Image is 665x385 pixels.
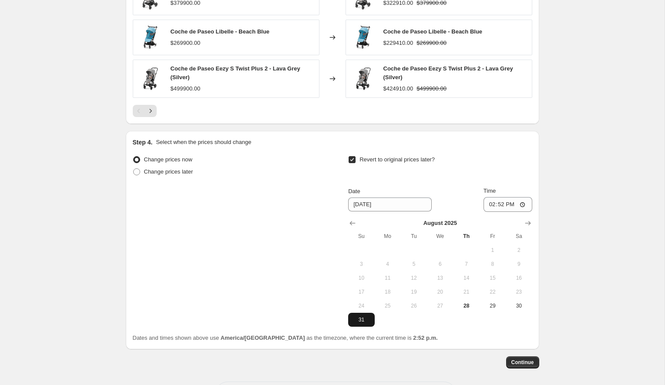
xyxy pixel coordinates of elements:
[352,261,371,268] span: 3
[348,229,374,243] th: Sunday
[457,233,476,240] span: Th
[133,138,153,147] h2: Step 4.
[483,261,502,268] span: 8
[375,299,401,313] button: Monday August 25 2025
[509,247,528,254] span: 2
[359,156,435,163] span: Revert to original prices later?
[378,261,397,268] span: 4
[427,257,453,271] button: Wednesday August 6 2025
[427,271,453,285] button: Wednesday August 13 2025
[383,65,513,80] span: Coche de Paseo Eezy S Twist Plus 2 - Lava Grey (Silver)
[404,302,423,309] span: 26
[138,66,164,92] img: eezy-s-twist-2-plus-lava-grey-2-6554f10d5b31f_5000x_d1d41b97-55e0-4bd1-b102-0642d329594a_80x.webp
[506,271,532,285] button: Saturday August 16 2025
[404,288,423,295] span: 19
[416,40,447,46] span: $269900.00
[484,187,496,194] span: Time
[401,257,427,271] button: Tuesday August 5 2025
[453,299,479,313] button: Today Thursday August 28 2025
[401,229,427,243] th: Tuesday
[413,335,437,341] b: 2:52 p.m.
[506,356,539,368] button: Continue
[348,271,374,285] button: Sunday August 10 2025
[138,24,164,50] img: CBX522001341_1_80x.jpg
[457,261,476,268] span: 7
[453,271,479,285] button: Thursday August 14 2025
[348,198,432,211] input: 8/28/2025
[522,217,534,229] button: Show next month, September 2025
[144,168,193,175] span: Change prices later
[457,288,476,295] span: 21
[171,28,270,35] span: Coche de Paseo Libelle - Beach Blue
[404,233,423,240] span: Tu
[375,229,401,243] th: Monday
[171,85,201,92] span: $499900.00
[378,302,397,309] span: 25
[401,299,427,313] button: Tuesday August 26 2025
[457,302,476,309] span: 28
[348,285,374,299] button: Sunday August 17 2025
[348,299,374,313] button: Sunday August 24 2025
[483,275,502,281] span: 15
[171,65,300,80] span: Coche de Paseo Eezy S Twist Plus 2 - Lava Grey (Silver)
[453,229,479,243] th: Thursday
[375,271,401,285] button: Monday August 11 2025
[480,285,506,299] button: Friday August 22 2025
[144,105,157,117] button: Next
[511,359,534,366] span: Continue
[427,229,453,243] th: Wednesday
[453,285,479,299] button: Thursday August 21 2025
[352,288,371,295] span: 17
[171,40,201,46] span: $269900.00
[483,302,502,309] span: 29
[430,288,450,295] span: 20
[453,257,479,271] button: Thursday August 7 2025
[350,24,376,50] img: CBX522001341_1_80x.jpg
[383,85,413,92] span: $424910.00
[506,299,532,313] button: Saturday August 30 2025
[404,275,423,281] span: 12
[483,288,502,295] span: 22
[509,288,528,295] span: 23
[378,288,397,295] span: 18
[480,299,506,313] button: Friday August 29 2025
[430,275,450,281] span: 13
[156,138,251,147] p: Select when the prices should change
[506,285,532,299] button: Saturday August 23 2025
[352,233,371,240] span: Su
[509,261,528,268] span: 9
[383,40,413,46] span: $229410.00
[401,285,427,299] button: Tuesday August 19 2025
[346,217,359,229] button: Show previous month, July 2025
[416,85,447,92] span: $499900.00
[506,243,532,257] button: Saturday August 2 2025
[480,271,506,285] button: Friday August 15 2025
[506,229,532,243] th: Saturday
[427,285,453,299] button: Wednesday August 20 2025
[401,271,427,285] button: Tuesday August 12 2025
[480,243,506,257] button: Friday August 1 2025
[375,257,401,271] button: Monday August 4 2025
[509,233,528,240] span: Sa
[483,233,502,240] span: Fr
[352,316,371,323] span: 31
[133,335,438,341] span: Dates and times shown above use as the timezone, where the current time is
[404,261,423,268] span: 5
[348,188,360,194] span: Date
[483,247,502,254] span: 1
[383,28,483,35] span: Coche de Paseo Libelle - Beach Blue
[506,257,532,271] button: Saturday August 9 2025
[484,197,532,212] input: 12:00
[375,285,401,299] button: Monday August 18 2025
[430,233,450,240] span: We
[352,302,371,309] span: 24
[509,275,528,281] span: 16
[378,275,397,281] span: 11
[509,302,528,309] span: 30
[144,156,192,163] span: Change prices now
[350,66,376,92] img: eezy-s-twist-2-plus-lava-grey-2-6554f10d5b31f_5000x_d1d41b97-55e0-4bd1-b102-0642d329594a_80x.webp
[352,275,371,281] span: 10
[430,302,450,309] span: 27
[133,105,157,117] nav: Pagination
[457,275,476,281] span: 14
